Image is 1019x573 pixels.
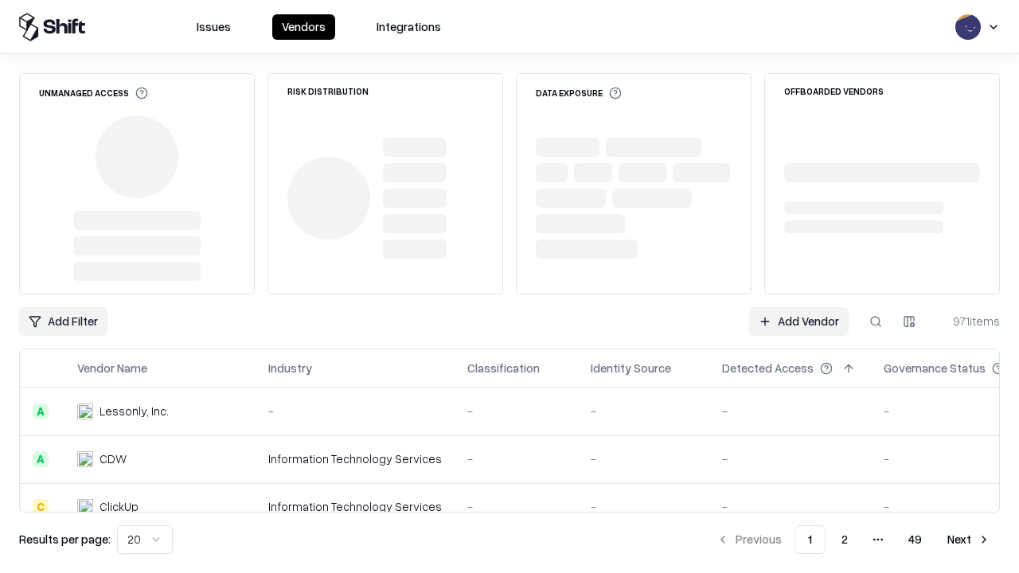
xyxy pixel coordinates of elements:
[33,403,49,419] div: A
[591,450,697,467] div: -
[268,498,442,515] div: Information Technology Services
[884,360,986,376] div: Governance Status
[896,525,935,554] button: 49
[722,498,858,515] div: -
[39,87,148,99] div: Unmanaged Access
[100,450,127,467] div: CDW
[722,360,814,376] div: Detected Access
[33,499,49,515] div: C
[77,451,93,467] img: CDW
[467,450,565,467] div: -
[591,360,671,376] div: Identity Source
[268,450,442,467] div: Information Technology Services
[591,498,697,515] div: -
[795,525,826,554] button: 1
[19,531,111,548] p: Results per page:
[100,403,169,419] div: Lessonly, Inc.
[268,403,442,419] div: -
[77,499,93,515] img: ClickUp
[829,525,861,554] button: 2
[784,87,884,95] div: Offboarded Vendors
[749,307,849,336] a: Add Vendor
[33,451,49,467] div: A
[722,403,858,419] div: -
[19,307,107,336] button: Add Filter
[722,450,858,467] div: -
[100,498,139,515] div: ClickUp
[591,403,697,419] div: -
[268,360,312,376] div: Industry
[467,403,565,419] div: -
[936,313,1000,329] div: 971 items
[77,360,147,376] div: Vendor Name
[187,14,240,40] button: Issues
[938,525,1000,554] button: Next
[707,525,1000,554] nav: pagination
[367,14,451,40] button: Integrations
[77,403,93,419] img: Lessonly, Inc.
[272,14,335,40] button: Vendors
[536,87,622,99] div: Data Exposure
[467,498,565,515] div: -
[287,87,369,95] div: Risk Distribution
[467,360,540,376] div: Classification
